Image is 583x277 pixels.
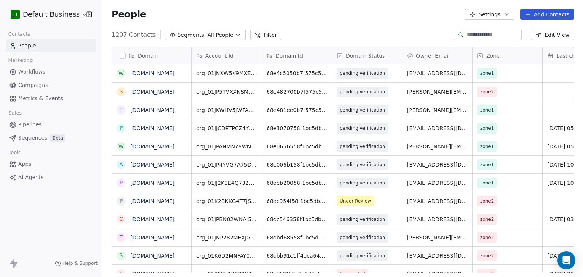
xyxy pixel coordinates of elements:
[9,8,81,21] button: DDefault Business
[407,234,468,241] span: [PERSON_NAME][EMAIL_ADDRESS][DOMAIN_NAME]
[118,142,124,150] div: w
[407,106,468,114] span: [PERSON_NAME][EMAIL_ADDRESS][DOMAIN_NAME]
[250,30,282,40] button: Filter
[266,69,327,77] span: 68e4c5050b7f575c569bd38b
[407,252,468,260] span: [EMAIL_ADDRESS][DOMAIN_NAME]
[340,216,385,223] span: pending verification
[407,179,468,187] span: [EMAIL_ADDRESS][DOMAIN_NAME]
[266,216,327,223] span: 68dc546358f1bc5db7e60dc5
[6,92,96,105] a: Metrics & Events
[5,107,25,119] span: Sales
[18,42,36,50] span: People
[18,173,44,181] span: AI Agents
[50,134,65,142] span: Beta
[18,68,46,76] span: Workflows
[130,70,175,76] a: [DOMAIN_NAME]
[130,143,175,150] a: [DOMAIN_NAME]
[480,88,494,96] span: zone2
[130,89,175,95] a: [DOMAIN_NAME]
[480,143,494,150] span: zone1
[6,132,96,144] a: SequencesBeta
[18,121,42,129] span: Pipelines
[473,47,542,64] div: Zone
[340,106,385,114] span: pending verification
[340,124,385,132] span: pending verification
[18,94,63,102] span: Metrics & Events
[196,106,257,114] span: org_01JKWHV5JWFAX7Q1FCH1KZ0NPA
[196,179,257,187] span: org_01JJ2KSE4Q732QP6SBMVZS764E
[340,197,371,205] span: Under Review
[6,79,96,91] a: Campaigns
[196,143,257,150] span: org_01JPANMN79WNN3H8WG61FN7N3V
[196,234,257,241] span: org_01JNP282MEXJGC1PTGHWJS6F9N
[120,197,123,205] div: p
[340,252,385,260] span: pending verification
[266,252,327,260] span: 68dbb91c1ff4dca642ed6b08
[207,31,233,39] span: All People
[465,9,514,20] button: Settings
[531,30,574,40] button: Edit View
[130,162,175,168] a: [DOMAIN_NAME]
[262,47,332,64] div: Domain Id
[340,69,385,77] span: pending verification
[5,28,33,40] span: Contacts
[130,180,175,186] a: [DOMAIN_NAME]
[55,260,98,266] a: Help & Support
[480,252,494,260] span: zone2
[266,234,327,241] span: 68dbd68558f1bc5db7e077e8
[13,11,17,18] span: D
[480,197,494,205] span: zone2
[130,253,175,259] a: [DOMAIN_NAME]
[520,9,574,20] button: Add Contacts
[196,161,257,168] span: org_01JP4YVG7A75DJXREQ4WDBVPH9
[407,143,468,150] span: [PERSON_NAME][EMAIL_ADDRESS][DOMAIN_NAME]
[112,9,146,20] span: People
[480,216,494,223] span: zone2
[130,271,175,277] a: [DOMAIN_NAME]
[6,39,96,52] a: People
[119,215,123,223] div: c
[177,31,206,39] span: Segments:
[205,52,233,60] span: Account Id
[480,124,494,132] span: zone1
[18,134,47,142] span: Sequences
[340,143,385,150] span: pending verification
[416,52,450,60] span: Owner Email
[120,252,123,260] div: s
[480,69,494,77] span: zone1
[118,69,124,77] div: w
[192,47,262,64] div: Account Id
[340,179,385,187] span: pending verification
[6,158,96,170] a: Apps
[120,233,123,241] div: t
[18,160,32,168] span: Apps
[196,124,257,132] span: org_01JJCDPTPCZ4YDYDDT0AQJ5R4A
[480,106,494,114] span: zone1
[266,197,327,205] span: 68dc954f58f1bc5db7ea02d1
[6,66,96,78] a: Workflows
[340,234,385,241] span: pending verification
[266,161,327,168] span: 68e006b158f1bc5db717d653
[18,81,48,89] span: Campaigns
[266,124,327,132] span: 68e1070758f1bc5db71ff8ae
[266,143,327,150] span: 68e0656558f1bc5db71b9226
[130,198,175,204] a: [DOMAIN_NAME]
[112,47,191,64] div: Domain
[346,52,385,60] span: Domain Status
[407,161,468,168] span: [EMAIL_ADDRESS][DOMAIN_NAME]
[332,47,402,64] div: Domain Status
[486,52,500,60] span: Zone
[557,251,575,269] div: Open Intercom Messenger
[407,124,468,132] span: [EMAIL_ADDRESS][DOMAIN_NAME]
[63,260,98,266] span: Help & Support
[480,179,494,187] span: zone1
[130,216,175,222] a: [DOMAIN_NAME]
[196,88,257,96] span: org_01JP5TVXXNSMXYQTRG5JQW7D2Q
[130,235,175,241] a: [DOMAIN_NAME]
[266,106,327,114] span: 68e481ee0b7f575c56969210
[340,88,385,96] span: pending verification
[120,106,123,114] div: t
[120,179,123,187] div: p
[138,52,158,60] span: Domain
[407,88,468,96] span: [PERSON_NAME][EMAIL_ADDRESS][DOMAIN_NAME]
